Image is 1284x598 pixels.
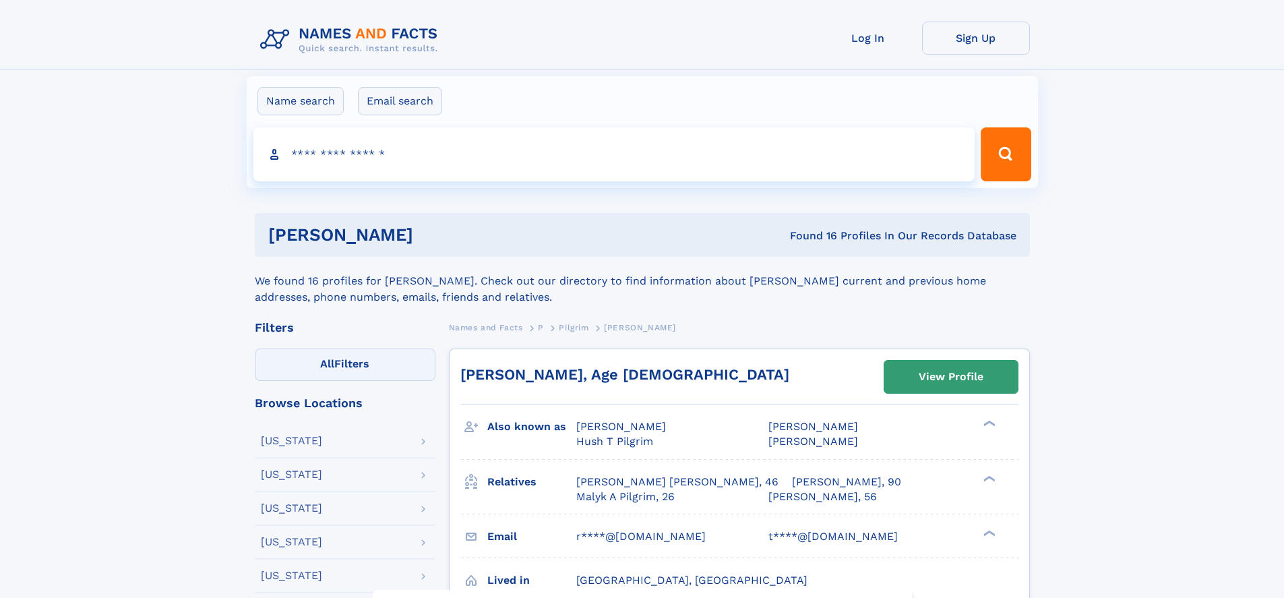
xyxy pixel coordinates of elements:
[576,574,807,587] span: [GEOGRAPHIC_DATA], [GEOGRAPHIC_DATA]
[487,415,576,438] h3: Also known as
[255,22,449,58] img: Logo Names and Facts
[980,474,996,483] div: ❯
[604,323,676,332] span: [PERSON_NAME]
[261,570,322,581] div: [US_STATE]
[255,349,435,381] label: Filters
[261,469,322,480] div: [US_STATE]
[255,257,1030,305] div: We found 16 profiles for [PERSON_NAME]. Check out our directory to find information about [PERSON...
[261,436,322,446] div: [US_STATE]
[261,537,322,547] div: [US_STATE]
[253,127,975,181] input: search input
[538,323,544,332] span: P
[460,366,789,383] a: [PERSON_NAME], Age [DEMOGRAPHIC_DATA]
[358,87,442,115] label: Email search
[261,503,322,514] div: [US_STATE]
[919,361,983,392] div: View Profile
[768,420,858,433] span: [PERSON_NAME]
[487,569,576,592] h3: Lived in
[268,227,602,243] h1: [PERSON_NAME]
[576,475,778,489] a: [PERSON_NAME] [PERSON_NAME], 46
[538,319,544,336] a: P
[922,22,1030,55] a: Sign Up
[559,319,588,336] a: Pilgrim
[559,323,588,332] span: Pilgrim
[257,87,344,115] label: Name search
[792,475,901,489] a: [PERSON_NAME], 90
[449,319,523,336] a: Names and Facts
[768,435,858,448] span: [PERSON_NAME]
[601,229,1016,243] div: Found 16 Profiles In Our Records Database
[980,529,996,537] div: ❯
[255,397,435,409] div: Browse Locations
[487,471,576,494] h3: Relatives
[576,435,653,448] span: Hush T Pilgrim
[576,420,666,433] span: [PERSON_NAME]
[255,322,435,334] div: Filters
[980,419,996,428] div: ❯
[884,361,1018,393] a: View Profile
[487,525,576,548] h3: Email
[320,357,334,370] span: All
[981,127,1031,181] button: Search Button
[768,489,877,504] a: [PERSON_NAME], 56
[576,489,675,504] a: Malyk A Pilgrim, 26
[814,22,922,55] a: Log In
